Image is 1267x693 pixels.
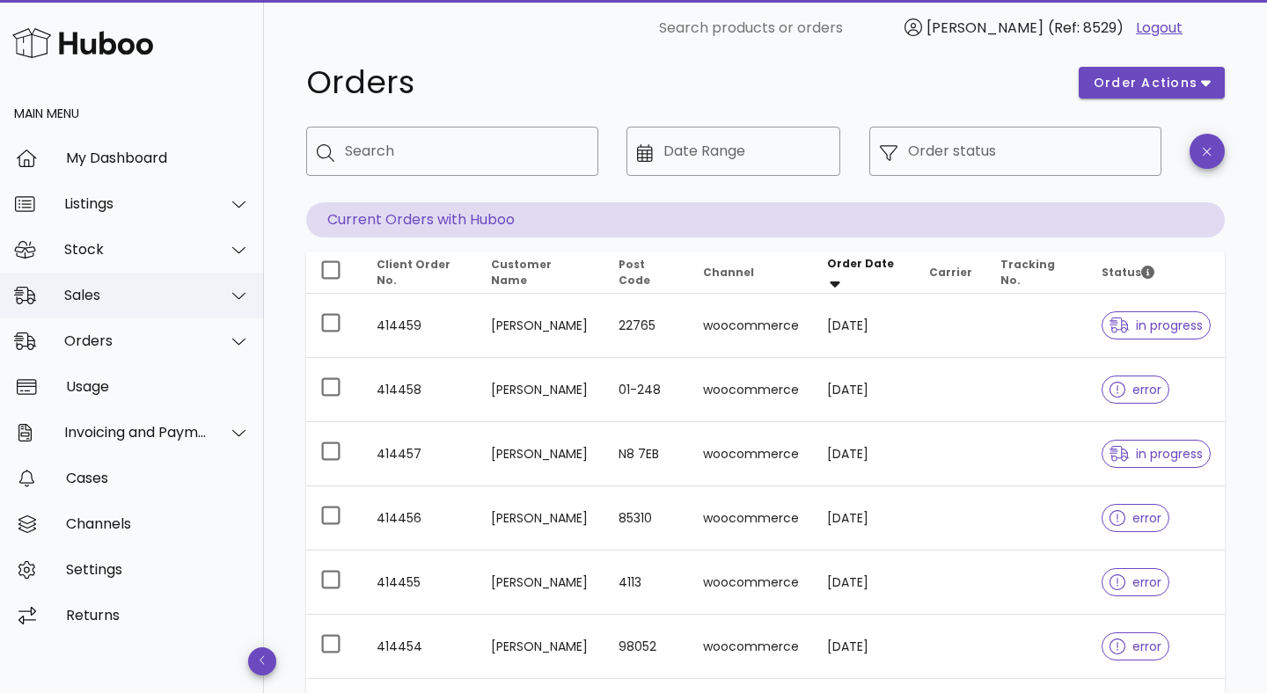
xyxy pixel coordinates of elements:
[986,252,1088,294] th: Tracking No.
[306,202,1225,237] p: Current Orders with Huboo
[66,561,250,578] div: Settings
[813,615,915,679] td: [DATE]
[1110,576,1161,588] span: error
[477,551,604,615] td: [PERSON_NAME]
[64,287,208,303] div: Sales
[915,252,986,294] th: Carrier
[64,424,208,441] div: Invoicing and Payments
[12,24,153,62] img: Huboo Logo
[363,358,477,422] td: 414458
[813,358,915,422] td: [DATE]
[66,378,250,395] div: Usage
[827,256,894,271] span: Order Date
[1048,18,1124,38] span: (Ref: 8529)
[477,486,604,551] td: [PERSON_NAME]
[813,252,915,294] th: Order Date: Sorted descending. Activate to remove sorting.
[703,265,754,280] span: Channel
[1088,252,1225,294] th: Status
[689,486,813,551] td: woocommerce
[689,422,813,486] td: woocommerce
[306,67,1058,98] h1: Orders
[604,615,689,679] td: 98052
[66,607,250,624] div: Returns
[1110,512,1161,524] span: error
[377,257,450,288] span: Client Order No.
[689,615,813,679] td: woocommerce
[1079,67,1225,98] button: order actions
[1110,640,1161,653] span: error
[689,358,813,422] td: woocommerce
[604,422,689,486] td: N8 7EB
[477,422,604,486] td: [PERSON_NAME]
[689,252,813,294] th: Channel
[1102,265,1154,280] span: Status
[1093,74,1198,92] span: order actions
[66,150,250,166] div: My Dashboard
[477,294,604,358] td: [PERSON_NAME]
[604,486,689,551] td: 85310
[64,241,208,258] div: Stock
[689,294,813,358] td: woocommerce
[1110,383,1161,396] span: error
[813,551,915,615] td: [DATE]
[813,294,915,358] td: [DATE]
[491,257,552,288] span: Customer Name
[66,470,250,486] div: Cases
[813,486,915,551] td: [DATE]
[363,422,477,486] td: 414457
[1110,448,1203,460] span: in progress
[363,615,477,679] td: 414454
[604,252,689,294] th: Post Code
[1136,18,1183,39] a: Logout
[477,615,604,679] td: [PERSON_NAME]
[363,294,477,358] td: 414459
[619,257,650,288] span: Post Code
[813,422,915,486] td: [DATE]
[363,551,477,615] td: 414455
[477,252,604,294] th: Customer Name
[477,358,604,422] td: [PERSON_NAME]
[66,515,250,532] div: Channels
[604,551,689,615] td: 4113
[363,486,477,551] td: 414456
[689,551,813,615] td: woocommerce
[1110,319,1203,332] span: in progress
[929,265,972,280] span: Carrier
[926,18,1044,38] span: [PERSON_NAME]
[64,332,208,349] div: Orders
[1000,257,1055,288] span: Tracking No.
[604,294,689,358] td: 22765
[64,195,208,212] div: Listings
[604,358,689,422] td: 01-248
[363,252,477,294] th: Client Order No.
